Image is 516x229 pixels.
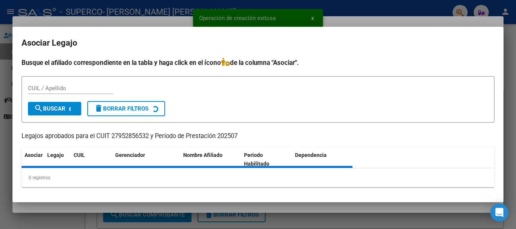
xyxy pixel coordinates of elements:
button: Borrar Filtros [87,101,165,116]
datatable-header-cell: CUIL [71,147,112,172]
h2: Asociar Legajo [22,36,494,50]
span: Asociar [25,152,43,158]
h4: Busque el afiliado correspondiente en la tabla y haga click en el ícono de la columna "Asociar". [22,58,494,68]
datatable-header-cell: Legajo [44,147,71,172]
span: Legajo [47,152,64,158]
datatable-header-cell: Dependencia [292,147,353,172]
mat-icon: search [34,104,43,113]
span: Dependencia [295,152,327,158]
datatable-header-cell: Periodo Habilitado [241,147,292,172]
span: Periodo Habilitado [244,152,269,167]
mat-icon: delete [94,104,103,113]
datatable-header-cell: Gerenciador [112,147,180,172]
span: Gerenciador [115,152,145,158]
datatable-header-cell: Nombre Afiliado [180,147,241,172]
p: Legajos aprobados para el CUIT 27952856532 y Período de Prestación 202507 [22,132,494,141]
div: Open Intercom Messenger [490,203,508,221]
span: Nombre Afiliado [183,152,222,158]
datatable-header-cell: Asociar [22,147,44,172]
span: Buscar [34,105,65,112]
div: 0 registros [22,168,494,187]
button: Buscar [28,102,81,115]
span: Borrar Filtros [94,105,148,112]
span: CUIL [74,152,85,158]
